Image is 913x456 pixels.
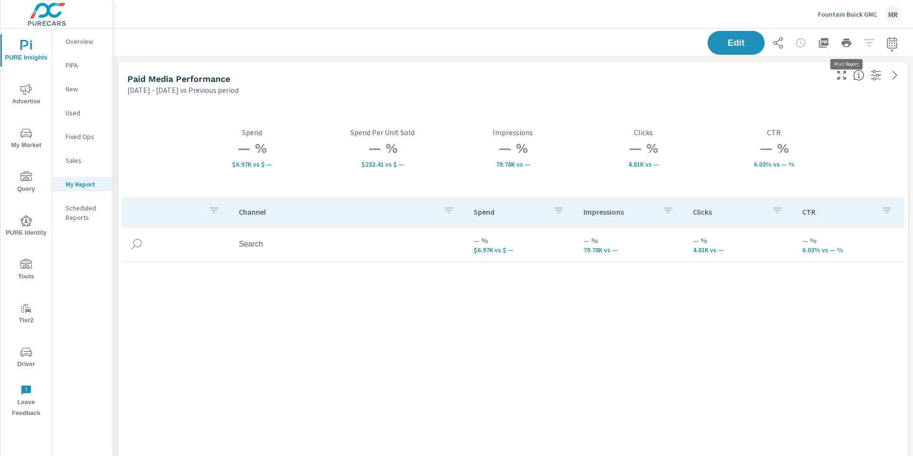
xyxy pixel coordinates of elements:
div: My Report [52,177,113,191]
p: Spend [474,207,545,217]
span: Advertise [3,84,49,107]
p: Fixed Ops [66,132,105,141]
span: PURE Identity [3,215,49,238]
span: PURE Insights [3,40,49,63]
p: $6,972 vs $ — [474,246,568,254]
p: — % [583,235,678,246]
p: — % [474,235,568,246]
button: Make Fullscreen [834,68,849,83]
a: See more details in report [887,68,903,83]
p: — % [802,235,896,246]
div: New [52,82,113,96]
p: My Report [66,179,105,189]
p: $232.41 vs $ — [317,160,447,168]
td: Search [231,232,466,256]
p: 6.03% vs — % [802,246,896,254]
div: Sales [52,153,113,168]
span: Tier2 [3,303,49,326]
p: Scheduled Reports [66,203,105,222]
p: CTR [802,207,874,217]
button: Share Report [768,33,787,52]
button: Select Date Range [883,33,902,52]
p: Sales [66,156,105,165]
span: Driver [3,347,49,370]
button: Edit [708,31,765,55]
div: MR [884,6,902,23]
p: [DATE] - [DATE] vs Previous period [127,84,239,96]
p: 6.03% vs — % [709,160,839,168]
span: Leave Feedback [3,385,49,419]
p: Spend [187,128,317,137]
div: Used [52,106,113,120]
h5: Paid Media Performance [127,74,230,84]
p: 4,814 vs — [693,246,787,254]
p: Channel [239,207,436,217]
div: Scheduled Reports [52,201,113,225]
p: Overview [66,37,105,46]
h3: — % [709,140,839,157]
p: Impressions [583,207,655,217]
p: 79,780 vs — [448,160,578,168]
h3: — % [317,140,447,157]
p: 4,814 vs — [578,160,709,168]
button: "Export Report to PDF" [814,33,833,52]
div: nav menu [0,29,52,423]
div: Fixed Ops [52,129,113,144]
div: Overview [52,34,113,49]
p: New [66,84,105,94]
span: My Market [3,128,49,151]
p: Spend Per Unit Sold [317,128,447,137]
p: Clicks [578,128,709,137]
span: Tools [3,259,49,282]
p: $6,972 vs $ — [187,160,317,168]
p: CTR [709,128,839,137]
h3: — % [187,140,317,157]
p: 79,780 vs — [583,246,678,254]
div: PIPA [52,58,113,72]
p: Used [66,108,105,118]
span: Query [3,171,49,195]
img: icon-search.svg [129,237,144,251]
p: PIPA [66,60,105,70]
p: Fountain Buick GMC [818,10,877,19]
h3: — % [578,140,709,157]
h3: — % [448,140,578,157]
span: Understand performance metrics over the selected time range. [853,69,864,81]
p: Clicks [693,207,764,217]
p: — % [693,235,787,246]
span: Edit [717,39,755,47]
p: Impressions [448,128,578,137]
